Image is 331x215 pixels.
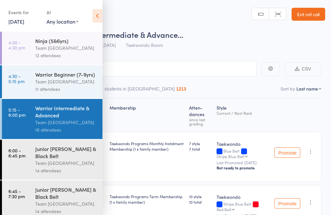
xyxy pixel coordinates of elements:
div: 14 attendees [35,167,97,174]
div: Stripe Blue Belt [217,202,269,211]
div: 16 attendees [35,126,97,134]
div: 13 attendees [35,52,97,59]
a: 4:30 -5:15 pmWarrior Beginner (7-9yrs)Team [GEOGRAPHIC_DATA]11 attendees [2,65,102,98]
time: 4:30 - 5:15 pm [8,73,25,84]
div: Taekwondo [217,194,269,200]
div: Current / Next Rank [217,111,269,115]
div: Team [GEOGRAPHIC_DATA] [35,78,97,85]
button: Promote [274,147,300,158]
div: Junior [PERSON_NAME] & Black Belt [35,145,97,159]
div: Team [GEOGRAPHIC_DATA] [35,159,97,167]
div: Team [GEOGRAPHIC_DATA] [35,44,97,52]
div: Atten­dances [187,101,214,129]
div: Warrior Intermediate & Advanced [35,104,97,119]
div: Not ready to promote [217,165,269,170]
span: 10 total [189,199,211,205]
a: 6:00 -6:45 pmJunior [PERSON_NAME] & Black BeltTeam [GEOGRAPHIC_DATA]14 attendees [2,140,102,180]
div: Membership [107,101,187,129]
a: [DATE] [8,18,24,25]
div: Team [GEOGRAPHIC_DATA] [35,119,97,126]
button: Promote [274,198,300,209]
a: 5:15 -6:00 pmWarrior Intermediate & AdvancedTeam [GEOGRAPHIC_DATA]16 attendees [2,99,102,139]
time: 6:00 - 6:45 pm [8,148,26,158]
time: 6:45 - 7:30 pm [8,188,25,199]
div: Events for [8,7,40,18]
div: Any location [47,18,79,25]
label: Sort by [281,85,295,92]
div: At [47,7,79,18]
button: Other students in [GEOGRAPHIC_DATA]1213 [92,83,186,98]
button: CSV [284,62,321,76]
small: Last Promoted: [DATE] [217,160,269,165]
div: Warrior Beginner (7-9yrs) [35,71,97,78]
div: 14 attendees [35,208,97,215]
div: Stripe Blue Belt [217,154,244,158]
div: since last grading [189,117,211,126]
div: Taekwondo Programs Monthly Instalment Membership (1 x family member) [110,141,184,152]
span: 7 style [189,141,211,146]
div: Junior [PERSON_NAME] & Black Belt [35,186,97,200]
div: Style [214,101,272,129]
div: Ninja (5&6yrs) [35,37,97,44]
time: 5:15 - 6:00 pm [8,107,26,117]
input: Search by name [10,61,257,76]
div: 11 attendees [35,85,97,93]
time: 4:00 - 4:30 pm [8,40,25,50]
div: Taekwondo Programs Term Membership (1 x family member) [110,194,184,205]
span: Taekwondo Room [126,42,163,48]
span: 10 style [189,194,211,199]
div: Taekwondo [217,141,269,147]
span: 7 total [189,146,211,152]
div: 1213 [176,86,186,91]
a: 4:00 -4:30 pmNinja (5&6yrs)Team [GEOGRAPHIC_DATA]13 attendees [2,32,102,65]
div: Blue Belt [217,149,269,158]
div: Team [GEOGRAPHIC_DATA] [35,200,97,208]
span: Warrior Intermediate & Advance… [64,29,183,40]
div: Red Belt [217,207,231,211]
a: Exit roll call [292,8,325,21]
div: Last name [296,85,318,92]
